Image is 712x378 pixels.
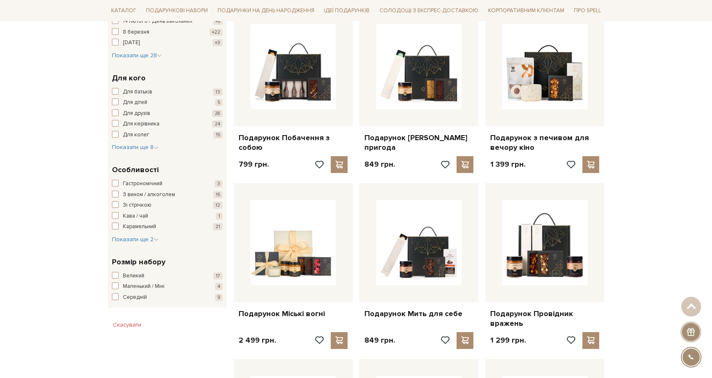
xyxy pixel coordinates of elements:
[364,309,473,319] a: Подарунок Мить для себе
[364,335,395,345] p: 849 грн.
[213,131,223,138] span: 15
[213,88,223,96] span: 13
[112,88,223,96] button: Для батьків 13
[215,180,223,187] span: 3
[112,72,146,84] span: Для кого
[239,160,269,169] p: 799 грн.
[112,120,223,128] button: Для керівника 24
[212,110,223,117] span: 28
[112,236,159,243] span: Показати ще 2
[213,272,223,280] span: 17
[239,133,348,153] a: Подарунок Побачення з собою
[213,223,223,230] span: 21
[112,109,223,118] button: Для друзів 28
[213,18,223,25] span: +9
[490,309,599,329] a: Подарунок Провідник вражень
[490,335,526,345] p: 1 299 грн.
[210,29,223,36] span: +22
[216,213,223,220] span: 1
[123,17,192,26] span: 14 лютого / День закоханих
[214,4,318,17] a: Подарунки на День народження
[239,309,348,319] a: Подарунок Міські вогні
[123,201,151,210] span: Зі стрічкою
[123,109,150,118] span: Для друзів
[485,4,568,17] a: Корпоративним клієнтам
[112,256,165,268] span: Розмір набору
[112,17,223,26] button: 14 лютого / День закоханих +9
[123,282,165,291] span: Маленький / Міні
[321,4,373,17] a: Ідеї подарунків
[123,180,162,188] span: Гастрономічний
[112,191,223,199] button: З вином / алкоголем 15
[112,282,223,291] button: Маленький / Міні 4
[490,133,599,153] a: Подарунок з печивом для вечору кіно
[123,223,156,231] span: Карамельний
[112,51,162,60] button: Показати ще 28
[112,201,223,210] button: Зі стрічкою 12
[112,235,159,244] button: Показати ще 2
[123,293,147,302] span: Середній
[112,52,162,59] span: Показати ще 28
[143,4,211,17] a: Подарункові набори
[112,293,223,302] button: Середній 9
[215,294,223,301] span: 9
[123,120,159,128] span: Для керівника
[112,272,223,280] button: Великий 17
[123,98,147,107] span: Для дітей
[215,283,223,290] span: 4
[239,335,276,345] p: 2 499 грн.
[215,99,223,106] span: 5
[112,180,223,188] button: Гастрономічний 3
[123,39,140,47] span: [DATE]
[364,133,473,153] a: Подарунок [PERSON_NAME] пригода
[112,131,223,139] button: Для колег 15
[213,39,223,46] span: +3
[108,4,140,17] a: Каталог
[112,223,223,231] button: Карамельний 21
[123,212,148,221] span: Кава / чай
[112,143,159,152] button: Показати ще 8
[123,191,175,199] span: З вином / алкоголем
[112,164,159,176] span: Особливості
[123,28,149,37] span: 8 березня
[108,318,146,332] button: Скасувати
[123,88,152,96] span: Для батьків
[112,39,223,47] button: [DATE] +3
[123,272,144,280] span: Великий
[376,3,482,18] a: Солодощі з експрес-доставкою
[364,160,395,169] p: 849 грн.
[490,160,526,169] p: 1 399 грн.
[571,4,604,17] a: Про Spell
[213,191,223,198] span: 15
[112,98,223,107] button: Для дітей 5
[112,28,223,37] button: 8 березня +22
[212,120,223,128] span: 24
[213,202,223,209] span: 12
[112,212,223,221] button: Кава / чай 1
[123,131,149,139] span: Для колег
